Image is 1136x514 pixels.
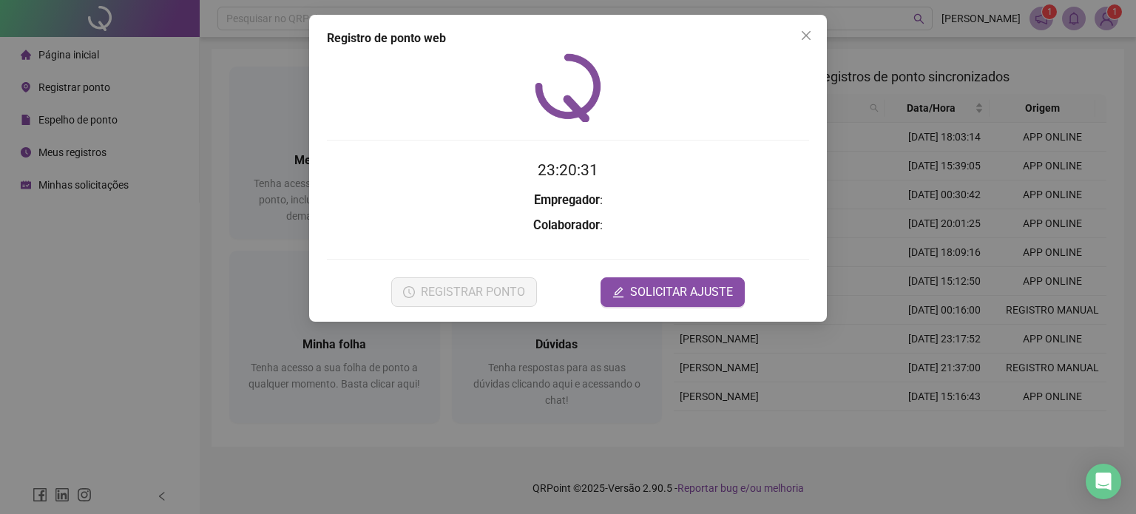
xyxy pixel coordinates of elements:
span: SOLICITAR AJUSTE [630,283,733,301]
img: QRPoint [535,53,601,122]
h3: : [327,216,809,235]
div: Registro de ponto web [327,30,809,47]
time: 23:20:31 [538,161,598,179]
strong: Colaborador [533,218,600,232]
div: Open Intercom Messenger [1086,464,1121,499]
span: close [800,30,812,41]
button: REGISTRAR PONTO [391,277,537,307]
button: Close [794,24,818,47]
strong: Empregador [534,193,600,207]
button: editSOLICITAR AJUSTE [601,277,745,307]
h3: : [327,191,809,210]
span: edit [612,286,624,298]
